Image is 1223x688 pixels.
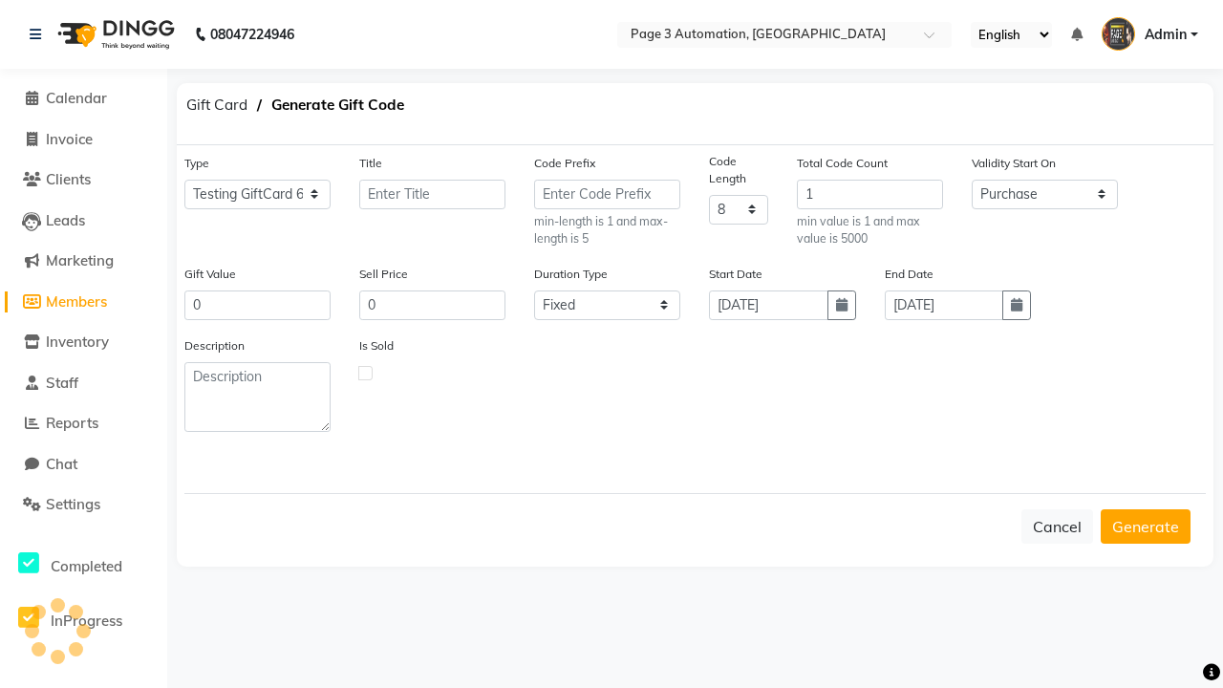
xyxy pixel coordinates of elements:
[46,495,100,513] span: Settings
[177,88,257,122] span: Gift Card
[709,153,768,187] label: Code Length
[210,8,294,61] b: 08047224946
[1101,509,1191,544] button: Generate
[184,266,236,283] label: Gift Value
[5,332,162,354] a: Inventory
[534,180,680,209] input: Enter Code Prefix
[262,88,414,122] span: Generate Gift Code
[46,170,91,188] span: Clients
[5,454,162,476] a: Chat
[709,266,762,283] label: Start Date
[46,414,98,432] span: Reports
[1021,509,1093,544] button: Cancel
[1102,17,1135,51] img: Admin
[184,290,331,320] input: Enter Gift Value
[534,155,595,172] label: Code Prefix
[5,250,162,272] a: Marketing
[49,8,180,61] img: logo
[46,251,114,269] span: Marketing
[5,373,162,395] a: Staff
[972,155,1056,172] label: Validity Start On
[5,494,162,516] a: Settings
[51,612,122,630] span: InProgress
[5,291,162,313] a: Members
[5,88,162,110] a: Calendar
[359,266,408,283] label: Sell Price
[5,413,162,435] a: Reports
[797,213,943,248] small: min value is 1 and max value is 5000
[46,455,77,473] span: Chat
[51,557,122,575] span: Completed
[359,337,394,355] label: Is Sold
[797,180,943,209] input: Enter Code Count
[534,213,680,248] small: min-length is 1 and max-length is 5
[359,290,505,320] input: Enter Sell Price
[885,266,933,283] label: End Date
[184,155,209,172] label: Type
[5,129,162,151] a: Invoice
[46,333,109,351] span: Inventory
[5,169,162,191] a: Clients
[534,266,608,283] label: Duration Type
[359,155,382,172] label: Title
[46,211,85,229] span: Leads
[46,89,107,107] span: Calendar
[46,130,93,148] span: Invoice
[5,210,162,232] a: Leads
[46,374,78,392] span: Staff
[184,337,245,355] label: Description
[797,155,888,172] label: Total Code Count
[46,292,107,311] span: Members
[359,180,505,209] input: Enter Title
[1145,25,1187,45] span: Admin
